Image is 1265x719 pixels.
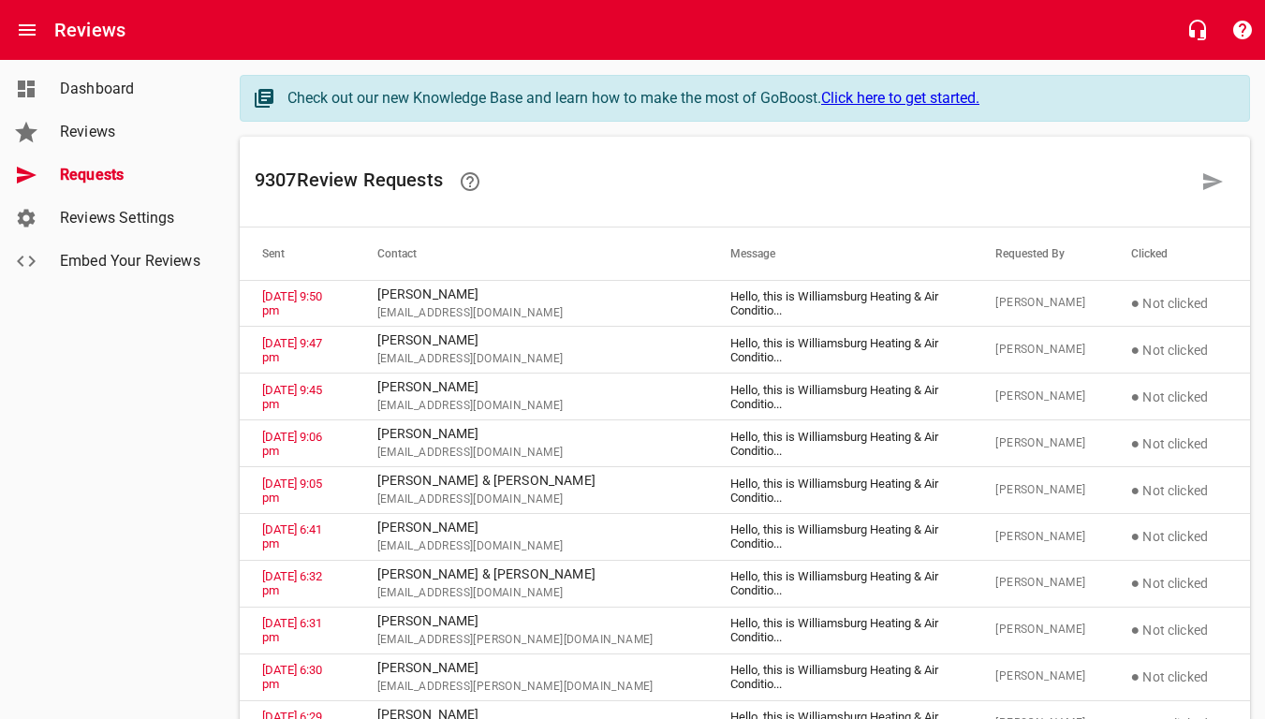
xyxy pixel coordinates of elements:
[973,227,1108,280] th: Requested By
[1131,294,1140,312] span: ●
[262,569,322,597] a: [DATE] 6:32 pm
[377,285,686,304] p: [PERSON_NAME]
[1131,619,1228,641] p: Not clicked
[5,7,50,52] button: Open drawer
[1131,388,1140,405] span: ●
[995,434,1085,453] span: [PERSON_NAME]
[1131,339,1228,361] p: Not clicked
[262,522,322,550] a: [DATE] 6:41 pm
[262,336,322,364] a: [DATE] 9:47 pm
[708,227,973,280] th: Message
[377,658,686,678] p: [PERSON_NAME]
[262,383,322,411] a: [DATE] 9:45 pm
[995,528,1085,547] span: [PERSON_NAME]
[1131,479,1228,502] p: Not clicked
[708,653,973,700] td: Hello, this is Williamsburg Heating & Air Conditio ...
[60,250,202,272] span: Embed Your Reviews
[1131,434,1140,452] span: ●
[708,420,973,467] td: Hello, this is Williamsburg Heating & Air Conditio ...
[255,159,1190,204] h6: 9307 Review Request s
[377,584,686,603] span: [EMAIL_ADDRESS][DOMAIN_NAME]
[708,280,973,327] td: Hello, this is Williamsburg Heating & Air Conditio ...
[377,444,686,462] span: [EMAIL_ADDRESS][DOMAIN_NAME]
[262,616,322,644] a: [DATE] 6:31 pm
[1131,292,1228,315] p: Not clicked
[262,663,322,691] a: [DATE] 6:30 pm
[1175,7,1220,52] button: Live Chat
[262,477,322,505] a: [DATE] 9:05 pm
[708,514,973,561] td: Hello, this is Williamsburg Heating & Air Conditio ...
[240,227,355,280] th: Sent
[1131,386,1228,408] p: Not clicked
[995,668,1085,686] span: [PERSON_NAME]
[1109,227,1250,280] th: Clicked
[377,537,686,556] span: [EMAIL_ADDRESS][DOMAIN_NAME]
[377,518,686,537] p: [PERSON_NAME]
[995,574,1085,593] span: [PERSON_NAME]
[1220,7,1265,52] button: Support Portal
[377,350,686,369] span: [EMAIL_ADDRESS][DOMAIN_NAME]
[1131,574,1140,592] span: ●
[377,491,686,509] span: [EMAIL_ADDRESS][DOMAIN_NAME]
[60,207,202,229] span: Reviews Settings
[377,424,686,444] p: [PERSON_NAME]
[377,377,686,397] p: [PERSON_NAME]
[377,631,686,650] span: [EMAIL_ADDRESS][PERSON_NAME][DOMAIN_NAME]
[995,294,1085,313] span: [PERSON_NAME]
[377,304,686,323] span: [EMAIL_ADDRESS][DOMAIN_NAME]
[377,397,686,416] span: [EMAIL_ADDRESS][DOMAIN_NAME]
[54,15,125,45] h6: Reviews
[262,430,322,458] a: [DATE] 9:06 pm
[1131,572,1228,594] p: Not clicked
[1131,481,1140,499] span: ●
[287,87,1230,110] div: Check out our new Knowledge Base and learn how to make the most of GoBoost.
[1131,621,1140,638] span: ●
[1190,159,1235,204] a: Request a review
[821,89,979,107] a: Click here to get started.
[448,159,493,204] a: Learn how requesting reviews can improve your online presence
[1131,433,1228,455] p: Not clicked
[708,560,973,607] td: Hello, this is Williamsburg Heating & Air Conditio ...
[377,330,686,350] p: [PERSON_NAME]
[355,227,709,280] th: Contact
[1131,527,1140,545] span: ●
[377,611,686,631] p: [PERSON_NAME]
[377,565,686,584] p: [PERSON_NAME] & [PERSON_NAME]
[60,164,202,186] span: Requests
[1131,668,1140,685] span: ●
[708,374,973,420] td: Hello, this is Williamsburg Heating & Air Conditio ...
[995,341,1085,359] span: [PERSON_NAME]
[60,78,202,100] span: Dashboard
[995,388,1085,406] span: [PERSON_NAME]
[995,621,1085,639] span: [PERSON_NAME]
[708,467,973,514] td: Hello, this is Williamsburg Heating & Air Conditio ...
[1131,666,1228,688] p: Not clicked
[1131,341,1140,359] span: ●
[377,678,686,697] span: [EMAIL_ADDRESS][PERSON_NAME][DOMAIN_NAME]
[377,471,686,491] p: [PERSON_NAME] & [PERSON_NAME]
[995,481,1085,500] span: [PERSON_NAME]
[60,121,202,143] span: Reviews
[262,289,322,317] a: [DATE] 9:50 pm
[708,607,973,653] td: Hello, this is Williamsburg Heating & Air Conditio ...
[1131,525,1228,548] p: Not clicked
[708,327,973,374] td: Hello, this is Williamsburg Heating & Air Conditio ...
